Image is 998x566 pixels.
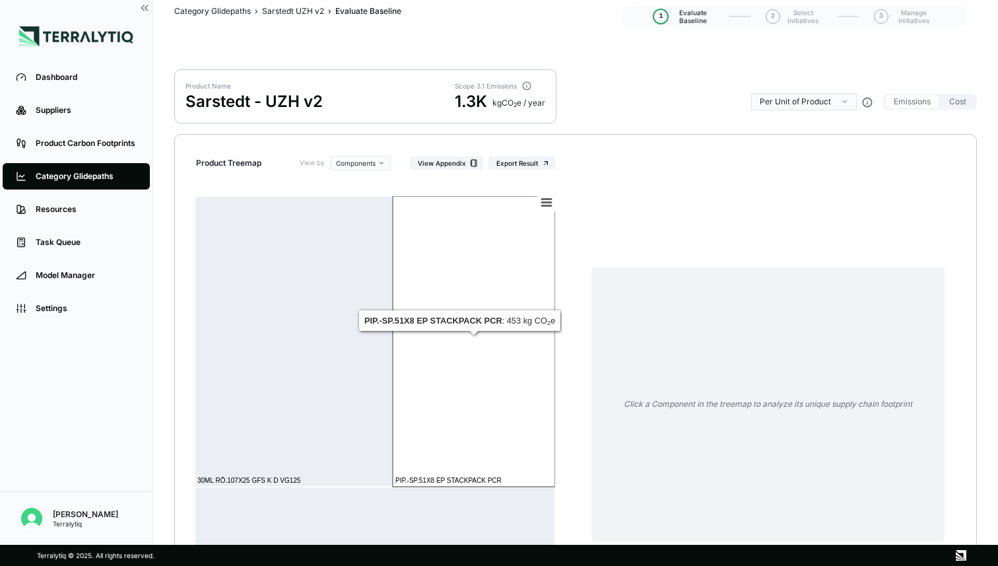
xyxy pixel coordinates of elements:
[591,267,945,542] div: Click a Component in the treemap to analyze its unique supply chain footprint
[514,101,517,108] sub: 2
[36,105,137,116] div: Suppliers
[492,98,545,108] div: kg CO e / year
[785,9,822,24] span: Select Initiatives
[455,91,487,112] div: 1.3K
[875,3,935,30] button: 3Manage Initiatives
[488,157,555,170] button: Export Result
[941,95,974,108] button: Cost
[395,477,502,484] text: PIP.-SP.51X8 EP STACKPACK PCR
[174,6,251,17] a: Category Glidepaths
[19,26,133,46] img: Logo
[53,509,118,520] div: [PERSON_NAME]
[673,9,714,24] span: Evaluate Baseline
[336,159,376,167] span: Components
[328,6,331,17] span: ›
[36,72,137,83] div: Dashboard
[21,508,42,529] img: Nitin Shetty
[185,91,323,112] div: Sarstedt - UZH v2
[654,3,714,30] button: 1Evaluate Baseline
[300,156,325,170] label: View by
[36,204,137,215] div: Resources
[886,95,939,108] button: Emissions
[36,171,137,182] div: Category Glidepaths
[879,13,883,20] span: 3
[36,237,137,248] div: Task Queue
[255,6,258,17] span: ›
[53,520,118,528] div: Terralytiq
[262,6,324,17] a: Sarstedt UZH v2
[893,9,935,24] span: Manage Initiatives
[771,13,775,20] span: 2
[185,82,323,90] div: Product Name
[36,270,137,281] div: Model Manager
[659,13,663,20] span: 1
[36,138,137,149] div: Product Carbon Footprints
[410,157,483,170] button: View Appendix
[16,503,48,534] button: Open user button
[751,93,857,110] button: Per Unit of Product
[330,156,391,170] button: Components
[36,303,137,314] div: Settings
[455,82,519,90] div: Scope 3.1 Emissions
[197,477,301,484] text: 30ML RÖ.107X25 GFS K D VG125
[766,3,822,30] button: 2Select Initiatives
[196,158,281,168] div: Product Treemap
[335,6,401,17] span: Evaluate Baseline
